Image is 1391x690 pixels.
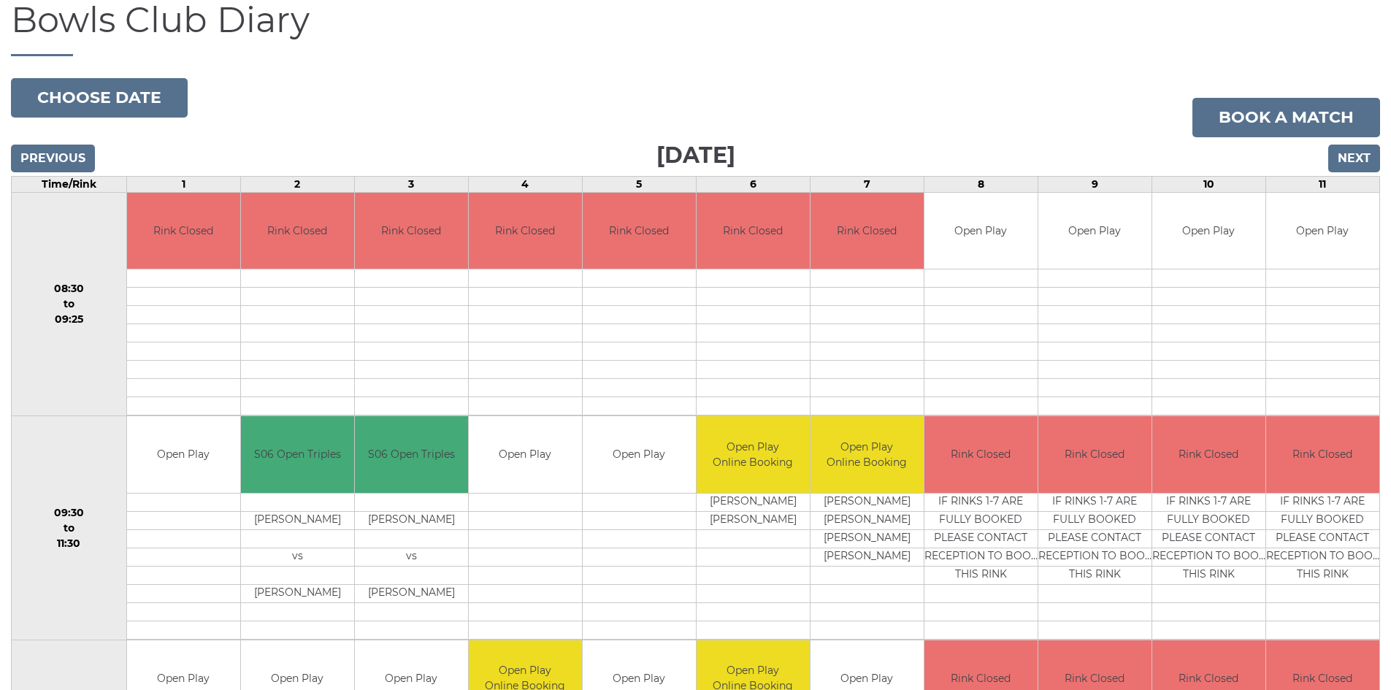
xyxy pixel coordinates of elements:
td: [PERSON_NAME] [811,511,924,529]
td: Rink Closed [1152,416,1265,493]
td: Rink Closed [241,193,354,269]
td: 2 [240,176,354,192]
td: RECEPTION TO BOOK [1038,548,1151,566]
td: Open Play [583,416,696,493]
td: 3 [354,176,468,192]
td: IF RINKS 1-7 ARE [1152,493,1265,511]
input: Previous [11,145,95,172]
td: IF RINKS 1-7 ARE [1266,493,1379,511]
td: 4 [468,176,582,192]
td: 8 [924,176,1038,192]
td: THIS RINK [1152,566,1265,584]
td: 11 [1265,176,1379,192]
td: IF RINKS 1-7 ARE [924,493,1038,511]
td: 1 [126,176,240,192]
td: RECEPTION TO BOOK [1152,548,1265,566]
td: Rink Closed [583,193,696,269]
button: Choose date [11,78,188,118]
td: PLEASE CONTACT [1266,529,1379,548]
td: [PERSON_NAME] [811,529,924,548]
td: 09:30 to 11:30 [12,416,127,640]
td: Rink Closed [355,193,468,269]
input: Next [1328,145,1380,172]
td: Open Play [924,193,1038,269]
td: Open Play Online Booking [811,416,924,493]
td: [PERSON_NAME] [241,584,354,602]
td: [PERSON_NAME] [355,511,468,529]
td: [PERSON_NAME] [355,584,468,602]
td: FULLY BOOKED [1152,511,1265,529]
td: 9 [1038,176,1151,192]
td: Time/Rink [12,176,127,192]
a: Book a match [1192,98,1380,137]
td: 6 [696,176,810,192]
td: FULLY BOOKED [924,511,1038,529]
td: [PERSON_NAME] [697,511,810,529]
td: Rink Closed [811,193,924,269]
td: Rink Closed [697,193,810,269]
td: FULLY BOOKED [1038,511,1151,529]
td: THIS RINK [1038,566,1151,584]
td: 10 [1151,176,1265,192]
td: 5 [582,176,696,192]
td: Open Play [1038,193,1151,269]
td: S06 Open Triples [355,416,468,493]
h1: Bowls Club Diary [11,1,1380,56]
td: PLEASE CONTACT [1152,529,1265,548]
td: S06 Open Triples [241,416,354,493]
td: [PERSON_NAME] [241,511,354,529]
td: RECEPTION TO BOOK [1266,548,1379,566]
td: THIS RINK [1266,566,1379,584]
td: Rink Closed [924,416,1038,493]
td: 08:30 to 09:25 [12,192,127,416]
td: RECEPTION TO BOOK [924,548,1038,566]
td: [PERSON_NAME] [811,493,924,511]
td: Rink Closed [127,193,240,269]
td: FULLY BOOKED [1266,511,1379,529]
td: [PERSON_NAME] [697,493,810,511]
td: Open Play Online Booking [697,416,810,493]
td: Rink Closed [469,193,582,269]
td: Open Play [127,416,240,493]
td: 7 [810,176,924,192]
td: [PERSON_NAME] [811,548,924,566]
td: PLEASE CONTACT [924,529,1038,548]
td: THIS RINK [924,566,1038,584]
td: Open Play [469,416,582,493]
td: PLEASE CONTACT [1038,529,1151,548]
td: IF RINKS 1-7 ARE [1038,493,1151,511]
td: vs [355,548,468,566]
td: vs [241,548,354,566]
td: Open Play [1266,193,1379,269]
td: Rink Closed [1038,416,1151,493]
td: Rink Closed [1266,416,1379,493]
td: Open Play [1152,193,1265,269]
